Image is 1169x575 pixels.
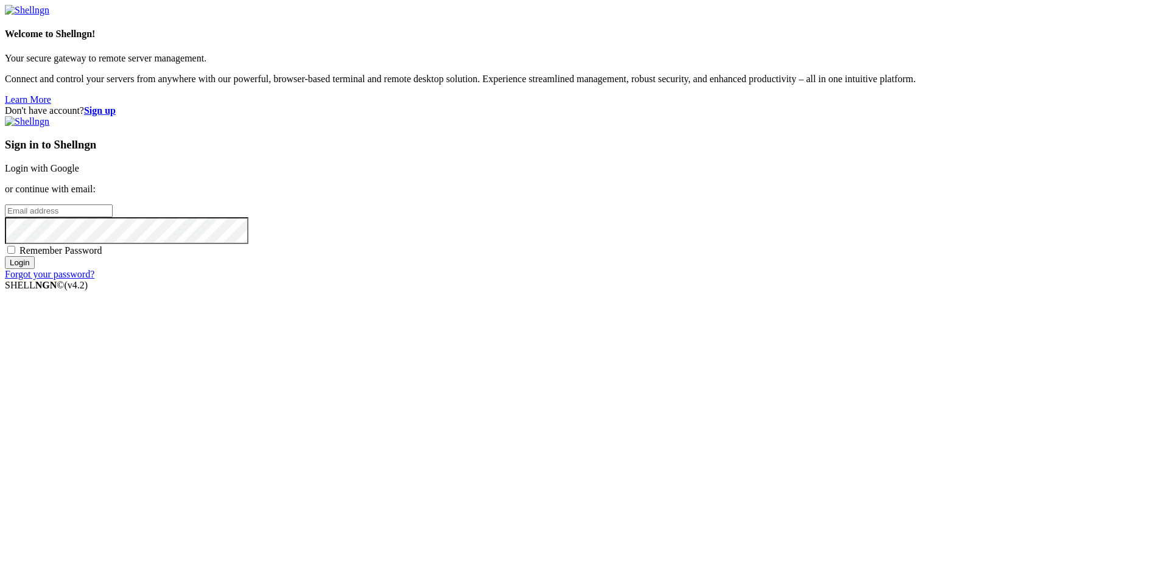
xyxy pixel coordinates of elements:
[84,105,116,116] a: Sign up
[5,94,51,105] a: Learn More
[5,269,94,279] a: Forgot your password?
[5,256,35,269] input: Login
[5,204,113,217] input: Email address
[5,74,1164,85] p: Connect and control your servers from anywhere with our powerful, browser-based terminal and remo...
[5,29,1164,40] h4: Welcome to Shellngn!
[5,116,49,127] img: Shellngn
[5,184,1164,195] p: or continue with email:
[19,245,102,256] span: Remember Password
[5,280,88,290] span: SHELL ©
[5,163,79,173] a: Login with Google
[65,280,88,290] span: 4.2.0
[5,138,1164,152] h3: Sign in to Shellngn
[5,53,1164,64] p: Your secure gateway to remote server management.
[5,105,1164,116] div: Don't have account?
[7,246,15,254] input: Remember Password
[5,5,49,16] img: Shellngn
[35,280,57,290] b: NGN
